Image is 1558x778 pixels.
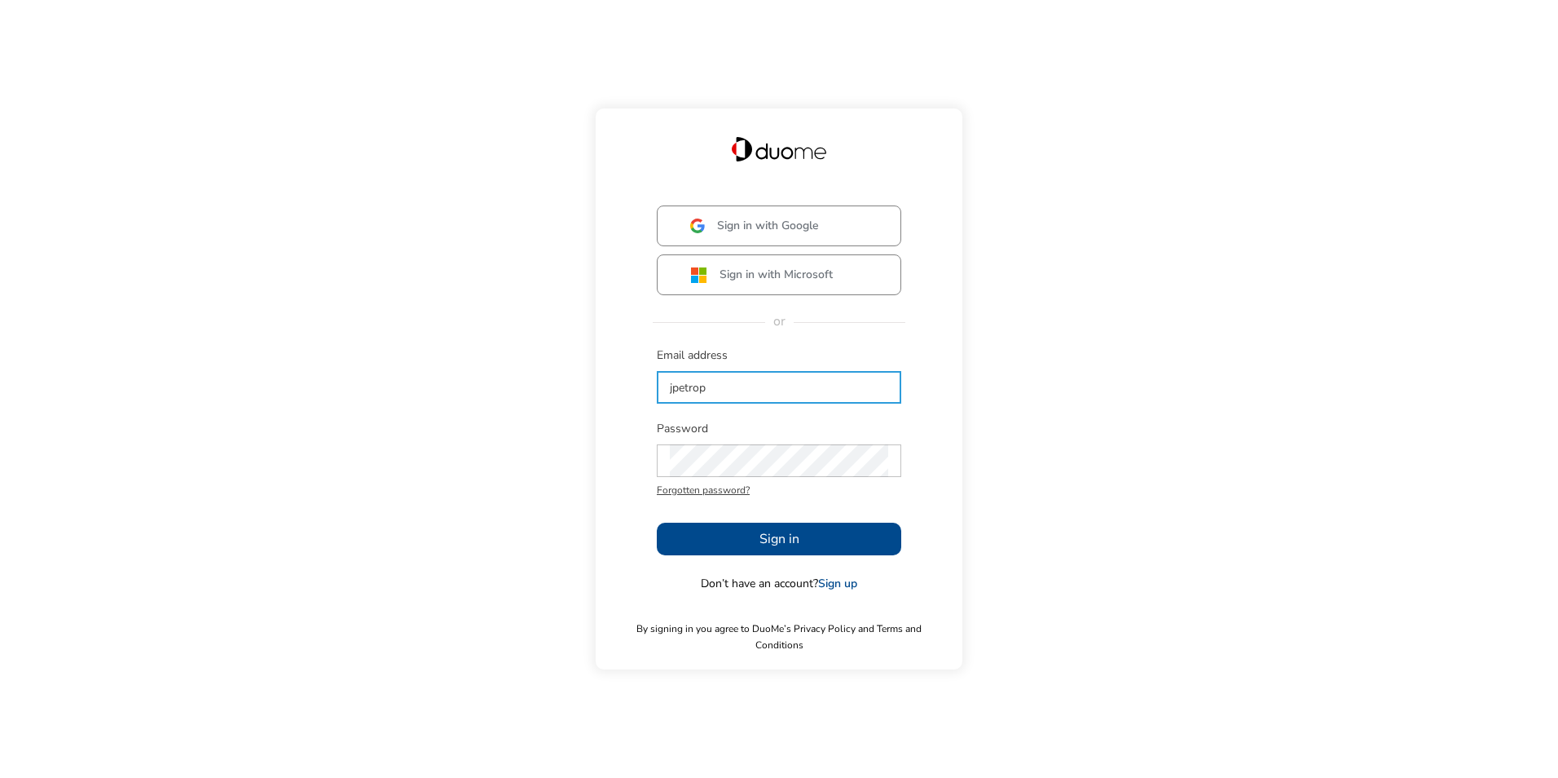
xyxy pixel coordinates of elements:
button: Sign in [657,523,901,555]
span: By signing in you agree to DuoMe’s Privacy Policy and Terms and Conditions [612,621,946,653]
span: Sign in [759,529,799,549]
a: Sign up [818,576,857,591]
img: google.svg [690,219,705,233]
span: Email address [657,347,901,364]
span: or [765,312,794,330]
img: Duome [732,137,826,161]
button: Sign in with Google [657,206,901,246]
span: Sign in with Google [717,218,819,234]
span: Password [657,421,901,437]
span: Forgotten password? [657,482,901,498]
button: Sign in with Microsoft [657,254,901,295]
img: ms.svg [690,267,707,284]
span: Don’t have an account? [701,576,857,592]
span: Sign in with Microsoft [720,267,833,283]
